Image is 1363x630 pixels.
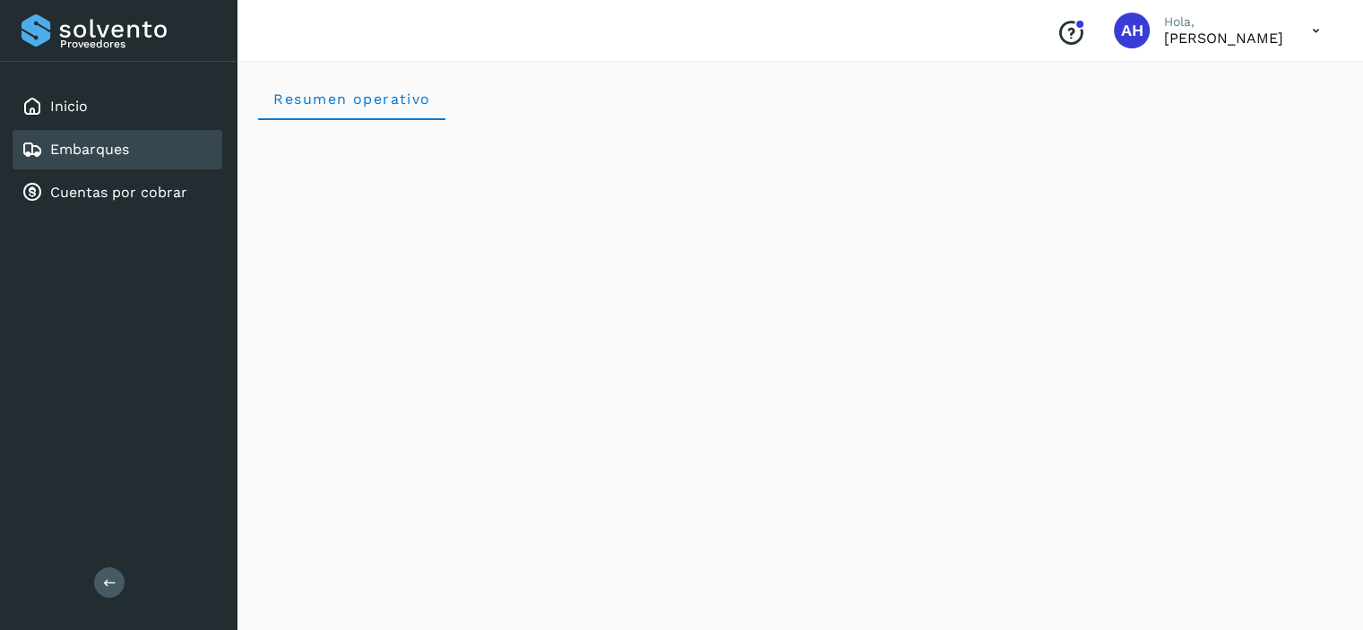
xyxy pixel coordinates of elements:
[13,173,222,212] div: Cuentas por cobrar
[60,38,215,50] p: Proveedores
[272,91,431,108] span: Resumen operativo
[1164,14,1283,30] p: Hola,
[50,141,129,158] a: Embarques
[13,87,222,126] div: Inicio
[1164,30,1283,47] p: AZUCENA HERNANDEZ LOPEZ
[13,130,222,169] div: Embarques
[50,184,187,201] a: Cuentas por cobrar
[50,98,88,115] a: Inicio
